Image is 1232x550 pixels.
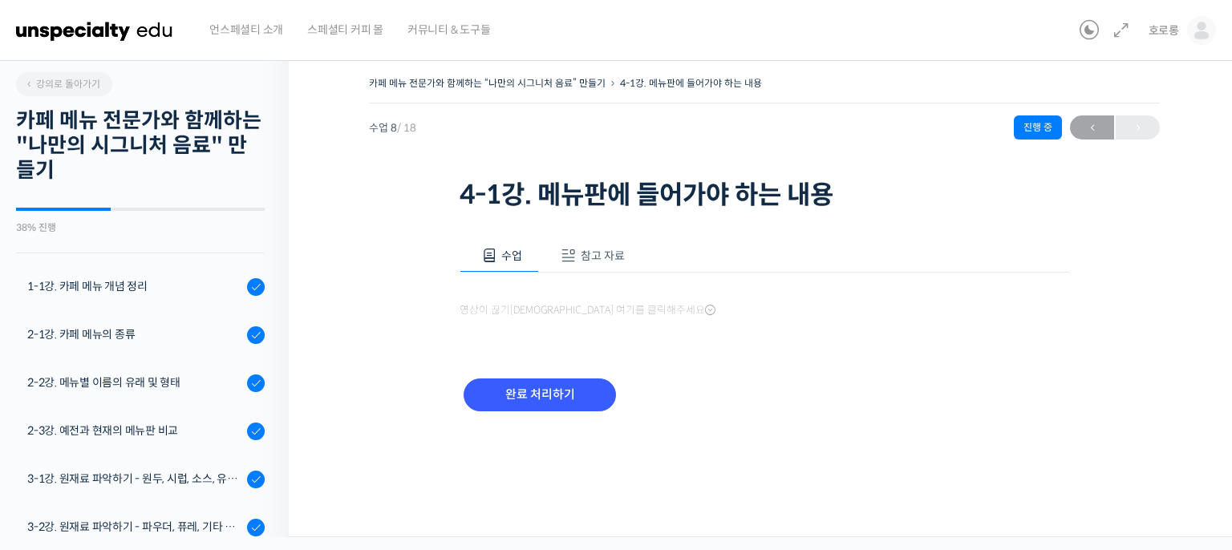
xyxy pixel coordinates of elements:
[16,72,112,96] a: 강의로 돌아가기
[16,223,265,233] div: 38% 진행
[24,78,100,90] span: 강의로 돌아가기
[369,123,416,133] span: 수업 8
[16,108,265,184] h2: 카페 메뉴 전문가와 함께하는 "나만의 시그니처 음료" 만들기
[27,277,242,295] div: 1-1강. 카페 메뉴 개념 정리
[1070,115,1114,140] a: ←이전
[620,77,762,89] a: 4-1강. 메뉴판에 들어가야 하는 내용
[581,249,625,263] span: 참고 자료
[27,326,242,343] div: 2-1강. 카페 메뉴의 종류
[397,121,416,135] span: / 18
[27,422,242,439] div: 2-3강. 예전과 현재의 메뉴판 비교
[460,304,715,317] span: 영상이 끊기[DEMOGRAPHIC_DATA] 여기를 클릭해주세요
[27,518,242,536] div: 3-2강. 원재료 파악하기 - 파우더, 퓨레, 기타 잔 쉐입, 사용도구
[369,77,606,89] a: 카페 메뉴 전문가와 함께하는 “나만의 시그니처 음료” 만들기
[27,374,242,391] div: 2-2강. 메뉴별 이름의 유래 및 형태
[464,378,616,411] input: 완료 처리하기
[27,470,242,487] div: 3-1강. 원재료 파악하기 - 원두, 시럽, 소스, 유제품
[501,249,522,263] span: 수업
[460,180,1069,210] h1: 4-1강. 메뉴판에 들어가야 하는 내용
[1070,117,1114,139] span: ←
[1149,23,1179,38] span: 호로롱
[1014,115,1062,140] div: 진행 중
